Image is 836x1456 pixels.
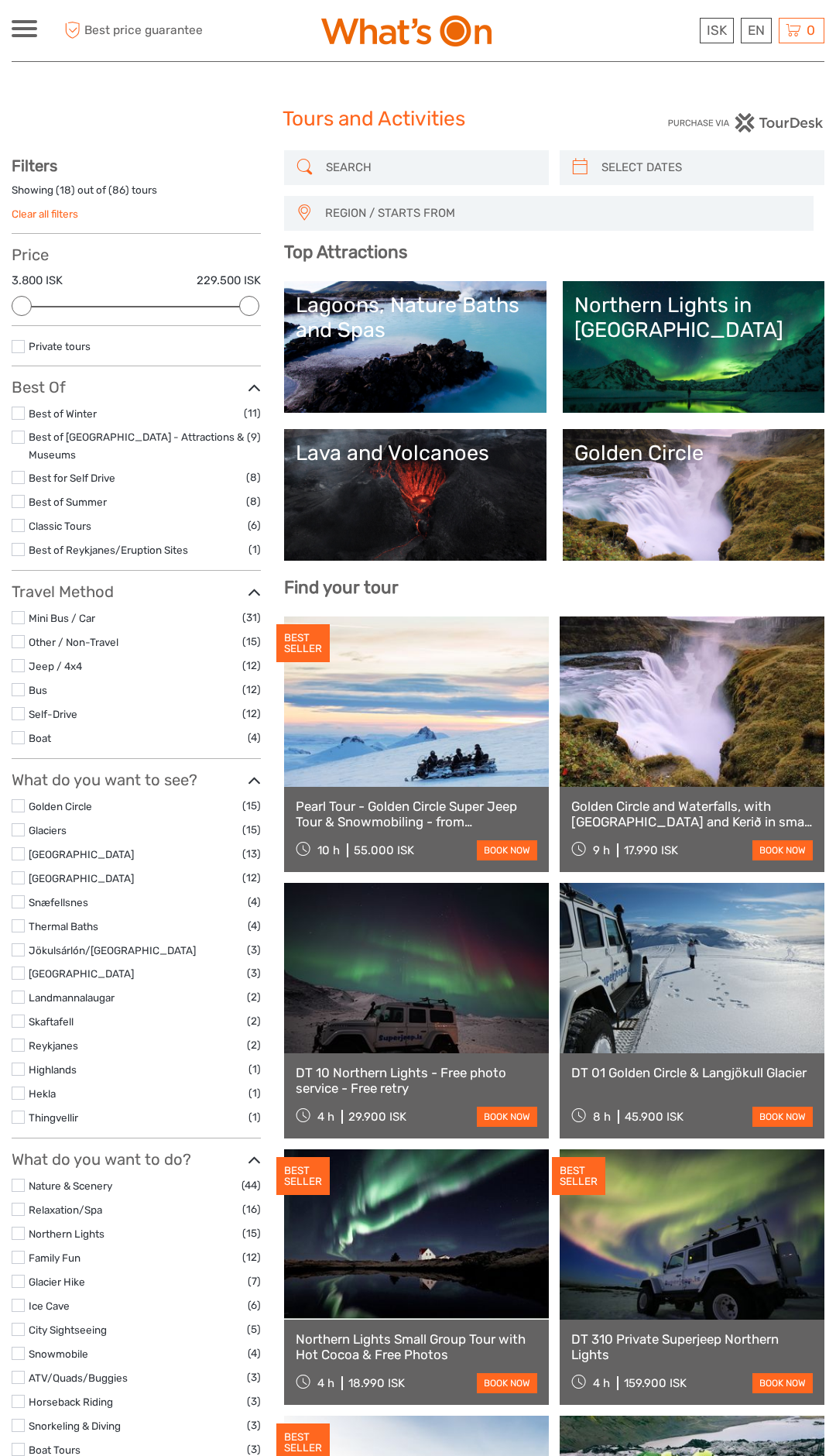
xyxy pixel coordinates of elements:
div: 18.990 ISK [348,1376,405,1390]
a: Landmannalaugar [29,991,115,1004]
a: Snæfellsnes [29,896,88,908]
input: SELECT DATES [595,154,817,181]
div: Showing ( ) out of ( ) tours [12,183,261,207]
span: (8) [246,469,261,486]
a: Golden Circle [574,441,813,549]
div: 159.900 ISK [624,1376,687,1390]
a: Lava and Volcanoes [296,441,534,549]
div: Lagoons, Nature Baths and Spas [296,293,534,343]
span: (3) [247,941,261,959]
a: Skaftafell [29,1015,74,1028]
span: (11) [244,404,261,422]
span: 10 h [317,843,340,857]
span: (2) [247,988,261,1006]
a: City Sightseeing [29,1324,107,1336]
button: REGION / STARTS FROM [318,201,806,226]
div: Lava and Volcanoes [296,441,534,465]
a: ATV/Quads/Buggies [29,1372,128,1384]
a: Best of Summer [29,496,107,508]
a: book now [752,1107,813,1127]
span: (6) [248,1296,261,1314]
img: PurchaseViaTourDesk.png [667,113,824,132]
a: Family Fun [29,1252,81,1264]
a: Horseback Riding [29,1396,113,1408]
a: DT 10 Northern Lights - Free photo service - Free retry [296,1065,537,1097]
a: Northern Lights in [GEOGRAPHIC_DATA] [574,293,813,401]
span: (1) [248,1084,261,1102]
span: (16) [242,1200,261,1218]
div: 45.900 ISK [625,1110,684,1124]
span: 8 h [593,1110,611,1124]
div: 17.990 ISK [624,843,678,857]
span: (15) [242,1224,261,1242]
div: 29.900 ISK [348,1110,406,1124]
div: BEST SELLER [276,624,330,663]
a: [GEOGRAPHIC_DATA] [29,967,134,980]
span: (12) [242,869,261,887]
a: book now [477,1373,537,1393]
span: (12) [242,1248,261,1266]
div: BEST SELLER [276,1157,330,1196]
a: Snorkeling & Diving [29,1420,121,1432]
label: 86 [112,183,125,197]
span: 9 h [593,843,610,857]
label: 3.800 ISK [12,273,63,289]
span: (8) [246,493,261,510]
a: Best for Self Drive [29,472,115,484]
img: What's On [321,15,492,46]
b: Top Attractions [284,242,407,263]
a: Best of Winter [29,407,97,420]
span: (3) [247,964,261,982]
label: 229.500 ISK [197,273,261,289]
h3: Travel Method [12,582,261,601]
a: Glacier Hike [29,1276,85,1288]
a: Highlands [29,1063,77,1076]
span: (4) [248,1344,261,1362]
strong: Filters [12,156,57,175]
a: Hekla [29,1087,56,1100]
h3: What do you want to see? [12,771,261,789]
span: (7) [248,1272,261,1290]
a: [GEOGRAPHIC_DATA] [29,872,134,884]
span: Best price guarantee [60,18,215,43]
b: Find your tour [284,577,399,598]
span: (3) [247,1417,261,1434]
a: Northern Lights Small Group Tour with Hot Cocoa & Free Photos [296,1331,537,1363]
span: (3) [247,1368,261,1386]
a: Pearl Tour - Golden Circle Super Jeep Tour & Snowmobiling - from [GEOGRAPHIC_DATA] [296,798,537,830]
a: Ice Cave [29,1300,70,1312]
h3: Price [12,246,261,264]
a: Bus [29,684,47,696]
span: (44) [242,1176,261,1194]
div: Golden Circle [574,441,813,465]
a: Self-Drive [29,708,77,720]
span: (1) [248,541,261,558]
span: (9) [247,428,261,446]
span: (15) [242,797,261,815]
a: Boat [29,732,51,744]
a: Jökulsárlón/[GEOGRAPHIC_DATA] [29,944,196,956]
a: Snowmobile [29,1348,88,1360]
a: DT 01 Golden Circle & Langjökull Glacier [571,1065,813,1080]
a: [GEOGRAPHIC_DATA] [29,848,134,860]
a: Private tours [29,340,91,352]
a: book now [752,1373,813,1393]
a: Northern Lights [29,1228,104,1240]
span: (15) [242,633,261,651]
span: (12) [242,657,261,675]
span: ISK [707,22,727,38]
span: (4) [248,729,261,747]
span: (2) [247,1036,261,1054]
h1: Tours and Activities [283,107,553,132]
a: Glaciers [29,824,67,836]
span: 0 [804,22,817,38]
a: Lagoons, Nature Baths and Spas [296,293,534,401]
span: (1) [248,1060,261,1078]
span: (15) [242,821,261,839]
div: Northern Lights in [GEOGRAPHIC_DATA] [574,293,813,343]
a: Reykjanes [29,1039,78,1052]
span: (4) [248,893,261,911]
span: 4 h [593,1376,610,1390]
a: Classic Tours [29,520,91,532]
